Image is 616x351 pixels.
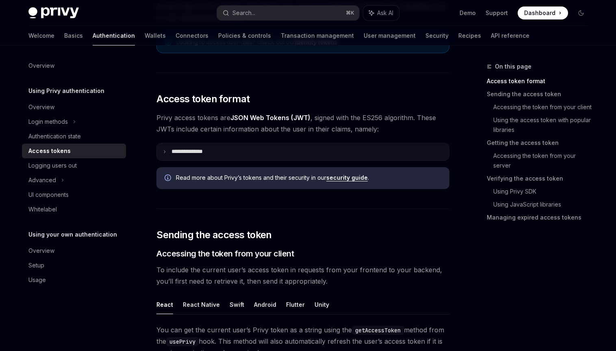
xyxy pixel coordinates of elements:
[22,158,126,173] a: Logging users out
[493,114,594,136] a: Using the access token with popular libraries
[352,326,404,335] code: getAccessToken
[28,146,71,156] div: Access tokens
[218,26,271,45] a: Policies & controls
[281,26,354,45] a: Transaction management
[28,161,77,170] div: Logging users out
[28,86,104,96] h5: Using Privy authentication
[28,131,81,141] div: Authentication state
[28,7,79,19] img: dark logo
[575,6,588,19] button: Toggle dark mode
[28,190,69,200] div: UI components
[493,101,594,114] a: Accessing the token from your client
[165,174,173,183] svg: Info
[156,112,449,135] span: Privy access tokens are , signed with the ES256 algorithm. These JWTs include certain information...
[22,187,126,202] a: UI components
[156,93,250,106] span: Access token format
[28,275,46,285] div: Usage
[28,261,44,270] div: Setup
[217,6,359,20] button: Search...⌘K
[28,246,54,256] div: Overview
[232,8,255,18] div: Search...
[230,114,310,122] a: JSON Web Tokens (JWT)
[487,136,594,149] a: Getting the access token
[487,88,594,101] a: Sending the access token
[364,26,416,45] a: User management
[493,185,594,198] a: Using Privy SDK
[230,295,244,314] button: Swift
[183,295,220,314] button: React Native
[166,337,199,346] code: usePrivy
[487,172,594,185] a: Verifying the access token
[176,174,441,182] span: Read more about Privy’s tokens and their security in our .
[22,273,126,287] a: Usage
[22,202,126,217] a: Whitelabel
[156,228,272,241] span: Sending the access token
[22,100,126,114] a: Overview
[487,75,594,88] a: Access token format
[28,26,54,45] a: Welcome
[458,26,481,45] a: Recipes
[28,175,56,185] div: Advanced
[315,295,329,314] button: Unity
[156,295,173,314] button: React
[493,149,594,172] a: Accessing the token from your server
[28,117,68,127] div: Login methods
[487,211,594,224] a: Managing expired access tokens
[254,295,276,314] button: Android
[28,230,117,239] h5: Using your own authentication
[326,174,368,181] a: security guide
[156,248,294,259] span: Accessing the token from your client
[93,26,135,45] a: Authentication
[28,205,57,214] div: Whitelabel
[495,62,531,71] span: On this page
[28,61,54,71] div: Overview
[22,258,126,273] a: Setup
[493,198,594,211] a: Using JavaScript libraries
[22,144,126,158] a: Access tokens
[377,9,393,17] span: Ask AI
[156,264,449,287] span: To include the current user’s access token in requests from your frontend to your backend, you’ll...
[176,26,208,45] a: Connectors
[22,243,126,258] a: Overview
[363,6,399,20] button: Ask AI
[145,26,166,45] a: Wallets
[425,26,449,45] a: Security
[22,58,126,73] a: Overview
[524,9,555,17] span: Dashboard
[346,10,354,16] span: ⌘ K
[28,102,54,112] div: Overview
[460,9,476,17] a: Demo
[491,26,529,45] a: API reference
[486,9,508,17] a: Support
[22,129,126,144] a: Authentication state
[64,26,83,45] a: Basics
[286,295,305,314] button: Flutter
[518,6,568,19] a: Dashboard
